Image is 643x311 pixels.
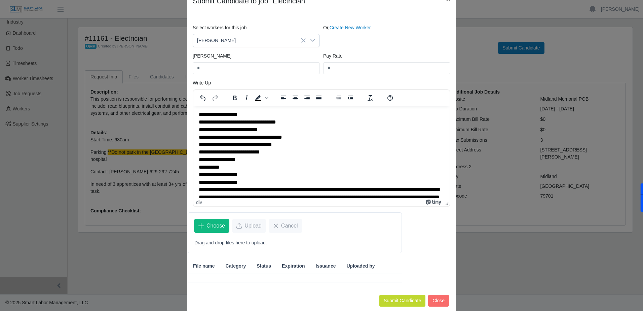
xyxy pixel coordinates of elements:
[443,198,450,206] div: Press the Up and Down arrow keys to resize the editor.
[194,219,229,233] button: Choose
[426,200,443,205] a: Powered by Tiny
[281,222,298,230] span: Cancel
[269,219,302,233] button: Cancel
[278,93,289,103] button: Align left
[244,222,262,230] span: Upload
[241,93,252,103] button: Italic
[282,263,305,270] span: Expiration
[193,53,231,60] label: [PERSON_NAME]
[232,219,266,233] button: Upload
[226,263,246,270] span: Category
[257,263,271,270] span: Status
[290,93,301,103] button: Align center
[313,93,325,103] button: Justify
[193,106,450,198] iframe: Rich Text Area
[5,5,251,126] body: Rich Text Area. Press ALT-0 for help.
[193,34,306,47] span: Henry Atencio
[253,93,269,103] div: Background color Black
[229,93,240,103] button: Bold
[197,93,209,103] button: Undo
[346,263,375,270] span: Uploaded by
[206,222,225,230] span: Choose
[193,24,247,31] label: Select workers for this job
[345,93,356,103] button: Increase indent
[209,93,221,103] button: Redo
[321,24,452,47] div: Or,
[194,239,395,246] p: Drag and drop files here to upload.
[301,93,313,103] button: Align right
[193,79,211,87] label: Write Up
[193,263,215,270] span: File name
[196,200,202,205] div: div
[365,93,376,103] button: Clear formatting
[333,93,344,103] button: Decrease indent
[316,263,336,270] span: Issuance
[323,53,343,60] label: Pay Rate
[384,93,396,103] button: Help
[330,25,371,30] a: Create New Worker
